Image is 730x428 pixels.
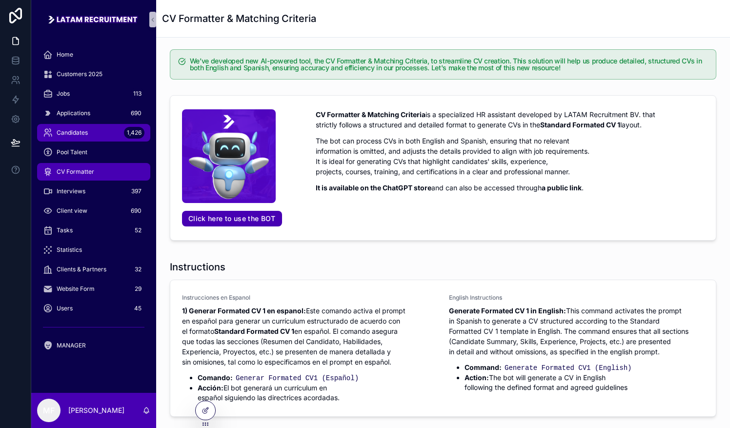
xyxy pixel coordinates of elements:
[57,70,102,78] span: Customers 2025
[128,107,144,119] div: 690
[198,373,233,382] strong: Comando:
[57,129,88,137] span: Candidates
[316,183,660,193] p: and can also be accessed through .
[57,187,85,195] span: Interviews
[57,342,86,349] span: MANAGER
[182,306,306,315] strong: 1) Generar Formated CV 1 en espanol:
[465,363,502,371] strong: Command:
[130,88,144,100] div: 113
[57,109,90,117] span: Applications
[132,264,144,275] div: 32
[170,260,225,274] h1: Instructions
[316,136,660,177] p: The bot can process CVs in both English and Spanish, ensuring that no relevant information is omi...
[57,207,87,215] span: Client view
[57,90,70,98] span: Jobs
[57,305,73,312] span: Users
[198,383,437,403] li: El bot generará un currículum en español siguiendo las directrices acordadas.
[465,373,704,392] li: The bot will generate a CV in English following the defined format and agreed guidelines
[198,384,223,392] strong: Acción:
[128,205,144,217] div: 690
[128,185,144,197] div: 397
[504,363,632,373] code: Generate Formated CV1 (English)
[131,303,144,314] div: 45
[37,65,150,83] a: Customers 2025
[43,405,55,416] span: MF
[124,127,144,139] div: 1,426
[37,300,150,317] a: Users45
[316,110,426,119] strong: CV Formatter & Matching Criteria
[37,46,150,63] a: Home
[57,51,73,59] span: Home
[542,183,582,192] strong: a public link
[162,12,316,25] h1: CV Formatter & Matching Criteria
[540,121,620,129] strong: Standard Formated CV 1
[68,406,124,415] p: [PERSON_NAME]
[37,104,150,122] a: Applications690
[132,224,144,236] div: 52
[37,163,150,181] a: CV Formatter
[31,39,156,367] div: scrollable content
[37,280,150,298] a: Website Form29
[190,58,708,71] h5: We’ve developed new AI-powered tool, the CV Formatter & Matching Criteria, to streamline CV creat...
[235,373,360,383] code: Generar Formated CV1 (Español)
[57,246,82,254] span: Statistics
[182,211,282,226] a: Click here to use the BOT
[37,261,150,278] a: Clients & Partners32
[47,12,141,27] img: App logo
[182,109,276,203] img: BOT.png
[37,143,150,161] a: Pool Talent
[449,294,704,302] span: English Instructions
[37,222,150,239] a: Tasks52
[57,226,73,234] span: Tasks
[132,283,144,295] div: 29
[37,85,150,102] a: Jobs113
[316,183,431,192] strong: It is available on the ChatGPT store
[182,306,437,367] p: Este comando activa el prompt en español para generar un currículum estructurado de acuerdo con e...
[37,183,150,200] a: Interviews397
[465,373,489,382] strong: Action:
[57,148,87,156] span: Pool Talent
[57,285,95,293] span: Website Form
[37,202,150,220] a: Client view690
[449,306,566,315] strong: Generate Formated CV 1 in English:
[449,306,704,357] p: This command activates the prompt in Spanish to generate a CV structured according to the Standar...
[37,241,150,259] a: Statistics
[182,294,437,302] span: Instrucciones en Espanol
[37,337,150,354] a: MANAGER
[214,327,294,335] strong: Standard Formated CV 1
[57,168,94,176] span: CV Formatter
[316,109,660,130] p: is a specialized HR assistant developed by LATAM Recruitment BV. that strictly follows a structur...
[57,265,106,273] span: Clients & Partners
[37,124,150,142] a: Candidates1,426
